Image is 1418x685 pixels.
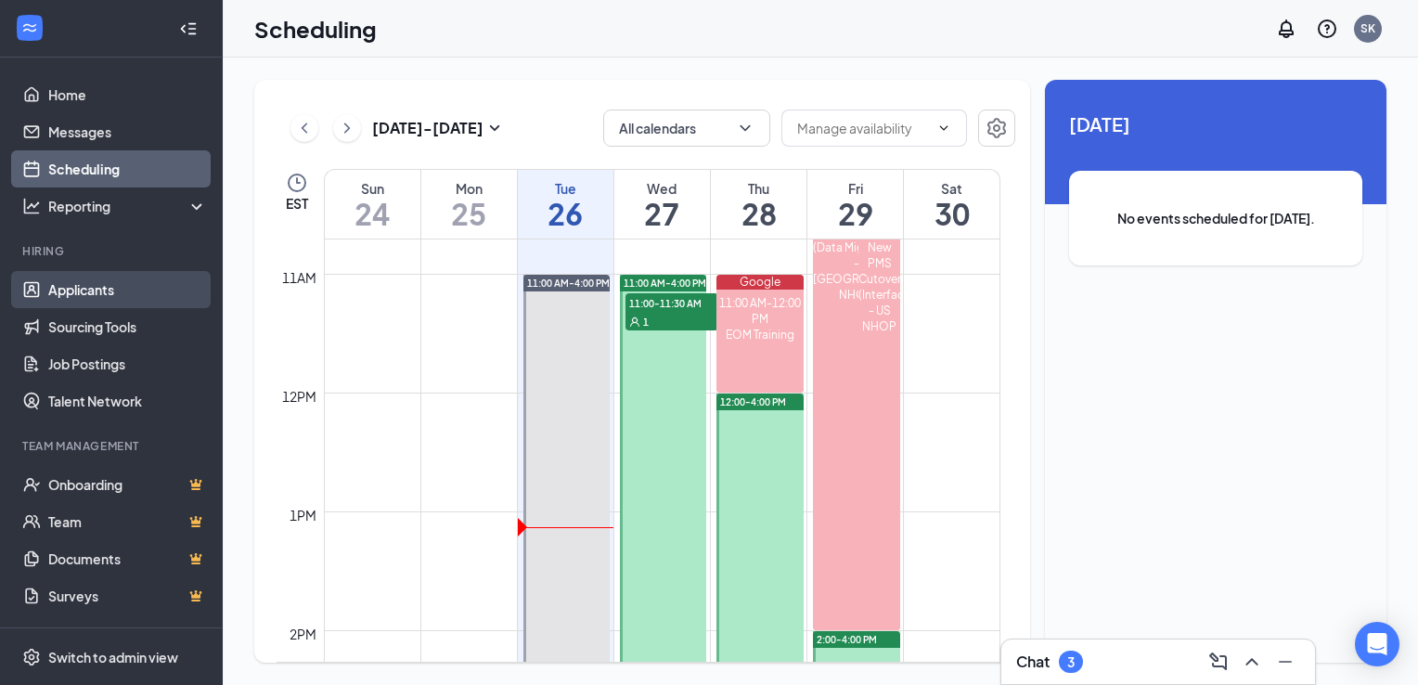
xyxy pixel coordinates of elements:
a: Scheduling [48,150,207,187]
h1: 26 [518,198,613,229]
div: SK [1360,20,1375,36]
h1: 25 [421,198,517,229]
div: CMHNA: New PMS Cutover (Data Migration) - [GEOGRAPHIC_DATA] NHOP [813,208,900,303]
span: 11:00 AM-4:00 PM [527,277,610,290]
input: Manage availability [797,118,929,138]
div: 11am [278,267,320,288]
svg: WorkstreamLogo [20,19,39,37]
div: 3 [1067,654,1075,670]
svg: Analysis [22,197,41,215]
div: Team Management [22,438,203,454]
div: Mon [421,179,517,198]
svg: ChevronDown [936,121,951,136]
div: Open Intercom Messenger [1355,622,1399,666]
button: Minimize [1270,647,1300,677]
a: Job Postings [48,345,207,382]
div: Switch to admin view [48,648,178,666]
a: August 28, 2025 [711,170,806,239]
a: SurveysCrown [48,577,207,614]
a: August 25, 2025 [421,170,517,239]
a: August 29, 2025 [807,170,903,239]
svg: Collapse [179,19,198,38]
span: 12:00-4:00 PM [720,395,786,408]
div: 12pm [278,386,320,407]
svg: ChevronRight [338,117,356,139]
svg: Minimize [1274,651,1296,673]
div: 2pm [286,624,320,644]
h3: [DATE] - [DATE] [372,118,483,138]
button: ChevronRight [333,114,361,142]
a: Sourcing Tools [48,308,207,345]
div: Sun [325,179,420,198]
div: Thu [711,179,806,198]
a: Home [48,76,207,113]
span: 2:00-4:00 PM [817,633,877,646]
div: 1pm [286,505,320,525]
h1: 27 [614,198,710,229]
svg: ComposeMessage [1207,651,1230,673]
button: All calendarsChevronDown [603,110,770,147]
span: No events scheduled for [DATE]. [1106,208,1325,228]
div: Reporting [48,197,208,215]
button: Settings [978,110,1015,147]
svg: ChevronLeft [295,117,314,139]
a: August 26, 2025 [518,170,613,239]
button: ComposeMessage [1204,647,1233,677]
svg: Notifications [1275,18,1297,40]
a: August 30, 2025 [904,170,999,239]
span: 11:00-11:30 AM [625,293,718,312]
svg: SmallChevronDown [483,117,506,139]
h1: Scheduling [254,13,377,45]
div: Wed [614,179,710,198]
div: Sat [904,179,999,198]
a: Messages [48,113,207,150]
h1: 24 [325,198,420,229]
button: ChevronUp [1237,647,1267,677]
a: Talent Network [48,382,207,420]
svg: ChevronUp [1241,651,1263,673]
a: DocumentsCrown [48,540,207,577]
div: CMHNA: New PMS Cutover (Interfaces) - US NHOP [858,224,899,334]
span: 1 [643,316,649,329]
svg: Settings [22,648,41,666]
div: 11:00 AM-12:00 PM [716,295,804,327]
h1: 29 [807,198,903,229]
button: ChevronLeft [290,114,318,142]
div: EOM Training [716,327,804,342]
a: Applicants [48,271,207,308]
span: EST [286,194,308,213]
div: Hiring [22,243,203,259]
svg: Clock [286,172,308,194]
svg: QuestionInfo [1316,18,1338,40]
div: Tue [518,179,613,198]
div: Fri [807,179,903,198]
h1: 30 [904,198,999,229]
h3: Chat [1016,652,1050,672]
span: [DATE] [1069,110,1362,138]
h1: 28 [711,198,806,229]
svg: Settings [986,117,1008,139]
a: TeamCrown [48,503,207,540]
a: August 24, 2025 [325,170,420,239]
svg: User [629,317,640,328]
a: August 27, 2025 [614,170,710,239]
svg: ChevronDown [736,119,754,137]
a: OnboardingCrown [48,466,207,503]
div: Google [716,275,804,290]
span: 11:00 AM-4:00 PM [624,277,706,290]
